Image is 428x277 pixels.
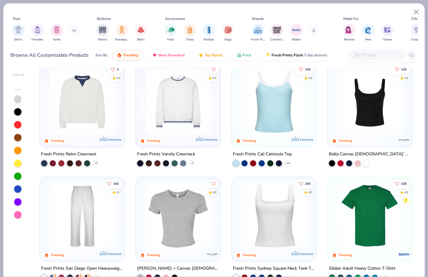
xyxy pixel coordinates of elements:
div: [PERSON_NAME] + Canvas [DEMOGRAPHIC_DATA]' Micro Ribbed Baby Tee [137,264,219,272]
img: Gildan Image [292,25,301,35]
img: Fresh Prints Image [253,25,263,35]
button: Trending [112,50,143,60]
button: filter button [290,24,303,42]
span: 108 [401,182,407,185]
img: Skirts Image [137,26,145,33]
div: 4.7 [116,190,121,195]
div: Fresh Prints Sydney Square Neck Tank Top [233,264,315,272]
span: Exclusive [300,137,313,141]
button: Like [296,179,314,188]
span: 166 [113,182,119,185]
img: TopRated.gif [199,53,203,58]
span: 5 day delivery [304,52,327,59]
div: filter for Totes [184,24,196,42]
span: Skirts [137,37,145,42]
span: Trending [123,53,138,58]
button: filter button [96,24,109,42]
div: filter for Hoodies [31,24,44,42]
img: 4d4398e1-a86f-4e3e-85fd-b9623566810e [142,69,214,135]
span: Exclusive [204,137,217,141]
div: Made For [343,16,359,21]
div: filter for Men [362,24,374,42]
button: Top Rated [194,50,227,60]
div: 4.6 [116,76,121,80]
span: 269 [305,182,310,185]
img: Bella + Canvas logo [206,248,218,260]
img: Hoodies Image [34,26,41,33]
span: Sweatpants [115,37,129,42]
button: filter button [222,24,234,42]
div: filter for Comfort Colors [270,24,284,42]
div: Accessories [165,16,185,21]
img: Hats Image [167,26,174,33]
div: Gildan Adult Heavy Cotton T-Shirt [329,264,395,272]
div: filter for Cropped [411,24,423,42]
button: Most Favorited [148,50,189,60]
div: Fresh Prints Cali Camisole Top [233,150,292,158]
span: Shorts [98,37,107,42]
img: Gildan logo [398,248,410,260]
div: 4.9 [404,76,408,80]
span: Men [365,37,371,42]
img: Women Image [345,26,353,33]
div: Bella Canvas [DEMOGRAPHIC_DATA]' Micro Ribbed Scoop Tank [329,150,411,158]
div: 4.6 [212,76,217,80]
button: filter button [381,24,394,42]
span: + 5 [94,161,97,165]
button: Like [209,65,218,74]
span: Comfort Colors [270,37,284,42]
button: filter button [203,24,215,42]
div: filter for Shorts [96,24,109,42]
div: 4.8 [404,190,408,195]
span: + 3 [190,161,193,165]
div: filter for Sweatpants [115,24,129,42]
button: filter button [343,24,355,42]
div: filter for Bags [222,24,234,42]
span: Most Favorited [158,53,184,58]
div: Filter By [13,73,25,77]
span: Exclusive [108,252,121,256]
img: Shorts Image [99,26,106,33]
div: Sort By [95,52,107,58]
div: Fresh Prints San Diego Open Heavyweight Sweatpants [41,264,123,272]
button: filter button [51,24,63,42]
input: Try "T-Shirt" [353,51,401,59]
img: Sweatpants Image [118,26,125,33]
div: filter for Shirts [12,24,25,42]
span: Bottles [204,37,214,42]
button: filter button [135,24,147,42]
button: Fresh Prints Flash5 day delivery [261,50,332,60]
img: trending.gif [117,53,122,58]
span: Exclusive [108,137,121,141]
div: filter for Hats [164,24,177,42]
img: flash.gif [265,53,270,58]
img: 94a2aa95-cd2b-4983-969b-ecd512716e9a [238,183,310,249]
span: Women [344,37,355,42]
span: Top Rated [205,53,222,58]
button: filter button [12,24,25,42]
img: Bags Image [225,26,231,33]
div: filter for Unisex [381,24,394,42]
span: Shirts [14,37,22,42]
img: 8af284bf-0d00-45ea-9003-ce4b9a3194ad [334,69,406,135]
span: Gildan [292,37,301,42]
span: Bags [225,37,232,42]
div: filter for Skirts [135,24,147,42]
span: Cropped [411,37,423,42]
span: 236 [305,68,310,71]
span: Price [242,53,251,58]
div: Fresh Prints Varsity Crewneck [137,150,195,158]
span: Hoodies [32,37,43,42]
img: Shirts Image [15,26,22,33]
div: filter for Fresh Prints [251,24,265,42]
img: Cropped Image [414,26,421,33]
div: Fits [411,16,418,21]
button: filter button [411,24,423,42]
div: filter for Gildan [290,24,303,42]
div: 4.8 [212,190,217,195]
button: filter button [115,24,129,42]
span: 129 [401,68,407,71]
div: filter for Tanks [51,24,63,42]
button: Like [392,179,410,188]
div: Browse All Customizable Products [10,51,89,59]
